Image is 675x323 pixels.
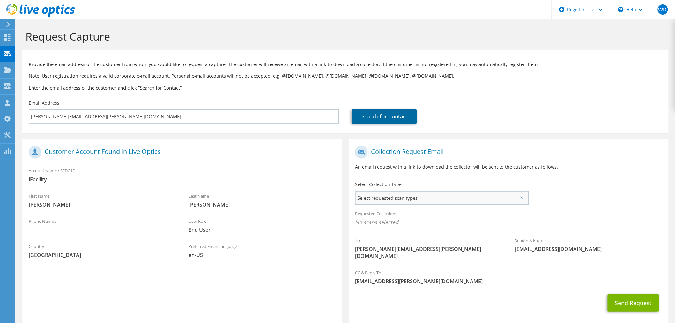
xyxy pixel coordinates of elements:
span: WD [658,4,668,15]
label: Email Address [29,100,59,106]
h1: Customer Account Found in Live Optics [29,146,333,159]
span: [PERSON_NAME] [189,201,336,208]
p: Note: User registration requires a valid corporate e-mail account. Personal e-mail accounts will ... [29,72,662,79]
span: - [29,226,176,233]
span: [PERSON_NAME] [29,201,176,208]
div: Account Name / SFDC ID [22,164,342,186]
div: Country [22,240,182,262]
h1: Collection Request Email [355,146,659,159]
span: iFacility [29,176,336,183]
div: First Name [22,189,182,211]
svg: \n [618,7,624,12]
span: No scans selected [355,219,662,226]
span: [EMAIL_ADDRESS][PERSON_NAME][DOMAIN_NAME] [355,278,662,285]
div: Last Name [182,189,342,211]
span: Select requested scan types [356,192,528,204]
button: Send Request [608,294,659,312]
p: An email request with a link to download the collector will be sent to the customer as follows. [355,163,662,170]
div: User Role [182,214,342,237]
div: CC & Reply To [349,266,669,288]
a: Search for Contact [352,109,417,124]
h3: Enter the email address of the customer and click “Search for Contact”. [29,84,662,91]
div: Requested Collections [349,207,669,230]
div: To [349,234,508,263]
span: End User [189,226,336,233]
label: Select Collection Type [355,181,402,188]
p: Provide the email address of the customer from whom you would like to request a capture. The cust... [29,61,662,68]
div: Phone Number [22,214,182,237]
div: Preferred Email Language [182,240,342,262]
div: Sender & From [508,234,668,256]
h1: Request Capture [26,30,662,43]
span: [EMAIL_ADDRESS][DOMAIN_NAME] [515,245,662,252]
span: [PERSON_NAME][EMAIL_ADDRESS][PERSON_NAME][DOMAIN_NAME] [355,245,502,259]
span: [GEOGRAPHIC_DATA] [29,252,176,259]
span: en-US [189,252,336,259]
